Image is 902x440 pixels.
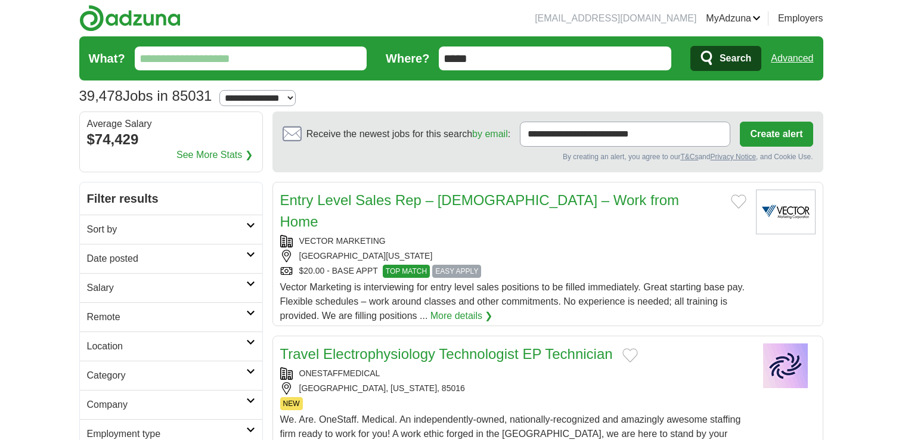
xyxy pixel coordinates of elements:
a: Advanced [771,47,813,70]
h2: Remote [87,310,246,324]
div: ONESTAFFMEDICAL [280,367,746,380]
div: Average Salary [87,119,255,129]
span: Receive the newest jobs for this search : [306,127,510,141]
h2: Filter results [80,182,262,215]
button: Add to favorite jobs [622,348,638,362]
div: $20.00 - BASE APPT [280,265,746,278]
button: Create alert [740,122,813,147]
div: [GEOGRAPHIC_DATA], [US_STATE], 85016 [280,382,746,395]
a: VECTOR MARKETING [299,236,386,246]
span: 39,478 [79,85,123,107]
a: Category [80,361,262,390]
label: Where? [386,49,429,67]
a: More details ❯ [430,309,493,323]
span: TOP MATCH [383,265,430,278]
a: MyAdzuna [706,11,761,26]
span: EASY APPLY [432,265,481,278]
div: By creating an alert, you agree to our and , and Cookie Use. [283,151,813,162]
a: See More Stats ❯ [176,148,253,162]
li: [EMAIL_ADDRESS][DOMAIN_NAME] [535,11,696,26]
a: Date posted [80,244,262,273]
div: [GEOGRAPHIC_DATA][US_STATE] [280,250,746,262]
a: Employers [778,11,823,26]
button: Search [690,46,761,71]
h2: Category [87,368,246,383]
h2: Date posted [87,252,246,266]
img: Adzuna logo [79,5,181,32]
a: Entry Level Sales Rep – [DEMOGRAPHIC_DATA] – Work from Home [280,192,680,230]
div: $74,429 [87,129,255,150]
h2: Sort by [87,222,246,237]
h2: Company [87,398,246,412]
h2: Location [87,339,246,354]
img: Vector Marketing logo [756,190,816,234]
span: Search [720,47,751,70]
label: What? [89,49,125,67]
button: Add to favorite jobs [731,194,746,209]
span: Vector Marketing is interviewing for entry level sales positions to be filled immediately. Great ... [280,282,745,321]
a: Privacy Notice [710,153,756,161]
img: Company logo [756,343,816,388]
h2: Salary [87,281,246,295]
a: Salary [80,273,262,302]
a: Company [80,390,262,419]
a: Sort by [80,215,262,244]
h1: Jobs in 85031 [79,88,212,104]
a: Remote [80,302,262,331]
a: T&Cs [680,153,698,161]
a: Location [80,331,262,361]
a: by email [472,129,508,139]
a: Travel Electrophysiology Technologist EP Technician [280,346,613,362]
span: NEW [280,397,303,410]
